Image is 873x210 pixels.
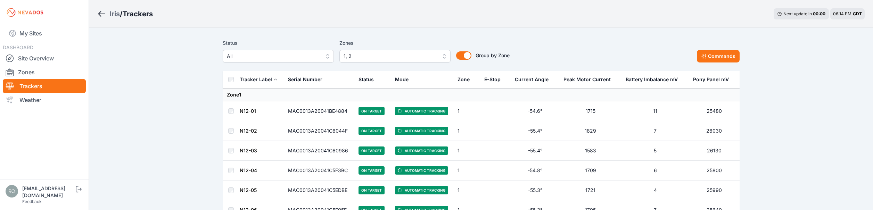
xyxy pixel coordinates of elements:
[476,52,510,58] span: Group by Zone
[22,185,74,199] div: [EMAIL_ADDRESS][DOMAIN_NAME]
[563,76,611,83] div: Peak Motor Current
[515,76,549,83] div: Current Angle
[563,71,616,88] button: Peak Motor Current
[288,76,322,83] div: Serial Number
[689,161,740,180] td: 25800
[689,141,740,161] td: 26130
[6,185,18,198] img: rono@prim.com
[693,76,729,83] div: Pony Panel mV
[359,166,385,175] span: On Target
[559,141,621,161] td: 1583
[395,166,448,175] span: Automatic Tracking
[284,141,355,161] td: MAC0013A20041C60986
[511,180,559,200] td: -55.3°
[621,121,689,141] td: 7
[123,9,153,19] h3: Trackers
[515,71,554,88] button: Current Angle
[395,146,448,155] span: Automatic Tracking
[511,121,559,141] td: -55.4°
[395,127,448,135] span: Automatic Tracking
[689,180,740,200] td: 25990
[453,141,480,161] td: 1
[833,11,851,16] span: 06:14 PM
[22,199,42,204] a: Feedback
[284,161,355,180] td: MAC0013A20041C5F3BC
[621,101,689,121] td: 11
[395,186,448,194] span: Automatic Tracking
[359,76,374,83] div: Status
[240,128,257,134] a: N12-02
[240,76,272,83] div: Tracker Label
[288,71,328,88] button: Serial Number
[284,180,355,200] td: MAC0013A20041C5EDBE
[3,51,86,65] a: Site Overview
[3,79,86,93] a: Trackers
[6,7,44,18] img: Nevados
[395,107,448,115] span: Automatic Tracking
[621,161,689,180] td: 6
[109,9,120,19] a: Iris
[240,148,257,153] a: N12-03
[453,121,480,141] td: 1
[783,11,812,16] span: Next update in
[3,93,86,107] a: Weather
[458,71,475,88] button: Zone
[689,101,740,121] td: 25480
[344,52,437,60] span: 1, 2
[559,121,621,141] td: 1829
[453,101,480,121] td: 1
[458,76,470,83] div: Zone
[511,101,559,121] td: -54.6°
[697,50,740,62] button: Commands
[621,141,689,161] td: 5
[559,161,621,180] td: 1709
[484,71,506,88] button: E-Stop
[284,121,355,141] td: MAC0013A20041C6044F
[223,89,740,101] td: Zone 1
[693,71,734,88] button: Pony Panel mV
[559,101,621,121] td: 1715
[511,141,559,161] td: -55.4°
[484,76,501,83] div: E-Stop
[97,5,153,23] nav: Breadcrumb
[3,44,33,50] span: DASHBOARD
[359,71,379,88] button: Status
[395,71,414,88] button: Mode
[621,180,689,200] td: 4
[240,71,278,88] button: Tracker Label
[227,52,320,60] span: All
[359,107,385,115] span: On Target
[359,146,385,155] span: On Target
[853,11,862,16] span: CDT
[240,187,257,193] a: N12-05
[339,39,451,47] label: Zones
[223,50,334,62] button: All
[3,65,86,79] a: Zones
[120,9,123,19] span: /
[3,25,86,42] a: My Sites
[395,76,409,83] div: Mode
[511,161,559,180] td: -54.8°
[223,39,334,47] label: Status
[813,11,825,17] div: 00 : 00
[559,180,621,200] td: 1721
[626,76,678,83] div: Battery Imbalance mV
[359,127,385,135] span: On Target
[453,161,480,180] td: 1
[284,101,355,121] td: MAC0013A20041BE4884
[240,108,256,114] a: N12-01
[626,71,683,88] button: Battery Imbalance mV
[453,180,480,200] td: 1
[240,167,257,173] a: N12-04
[689,121,740,141] td: 26030
[359,186,385,194] span: On Target
[339,50,451,62] button: 1, 2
